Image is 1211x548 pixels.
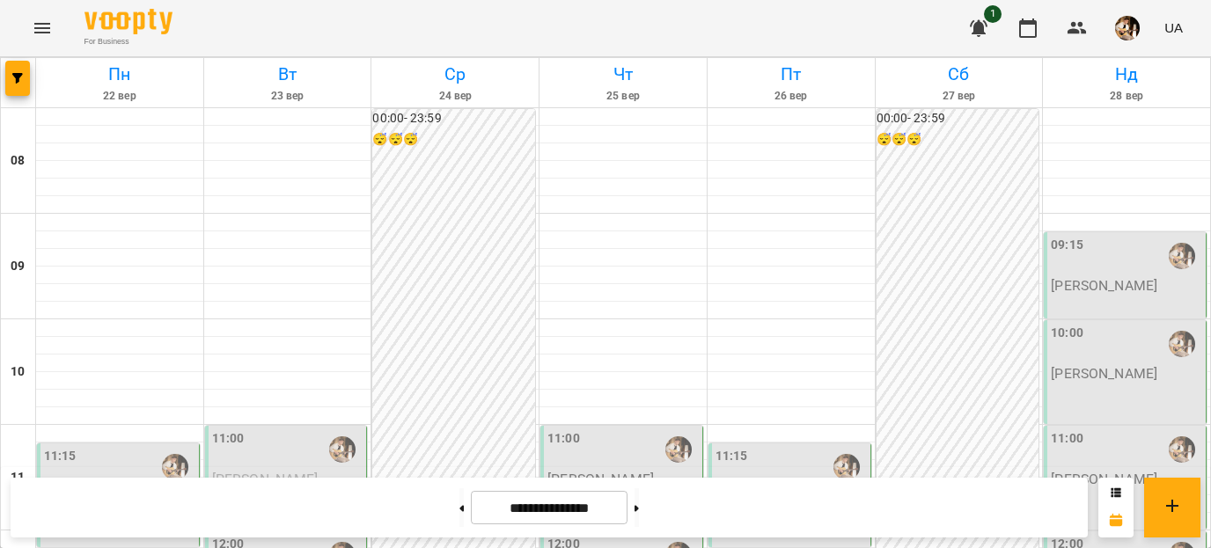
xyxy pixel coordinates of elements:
[1051,324,1083,343] label: 10:00
[162,454,188,480] img: Сергій ВЛАСОВИЧ
[1046,61,1207,88] h6: Нд
[1115,16,1140,40] img: 0162ea527a5616b79ea1cf03ccdd73a5.jpg
[1164,18,1183,37] span: UA
[1169,331,1195,357] img: Сергій ВЛАСОВИЧ
[1157,11,1190,44] button: UA
[11,257,25,276] h6: 09
[1051,236,1083,255] label: 09:15
[11,362,25,382] h6: 10
[1169,436,1195,463] img: Сергій ВЛАСОВИЧ
[1046,88,1207,105] h6: 28 вер
[374,61,536,88] h6: Ср
[212,429,245,449] label: 11:00
[39,88,201,105] h6: 22 вер
[710,88,872,105] h6: 26 вер
[984,5,1002,23] span: 1
[372,130,535,150] h6: 😴😴😴
[374,88,536,105] h6: 24 вер
[39,61,201,88] h6: Пн
[665,436,692,463] img: Сергій ВЛАСОВИЧ
[833,454,860,480] img: Сергій ВЛАСОВИЧ
[877,130,1039,150] h6: 😴😴😴
[710,61,872,88] h6: Пт
[547,429,580,449] label: 11:00
[716,447,748,466] label: 11:15
[207,61,369,88] h6: Вт
[84,36,172,47] span: For Business
[44,447,77,466] label: 11:15
[878,88,1040,105] h6: 27 вер
[542,88,704,105] h6: 25 вер
[84,9,172,34] img: Voopty Logo
[207,88,369,105] h6: 23 вер
[542,61,704,88] h6: Чт
[372,109,535,128] h6: 00:00 - 23:59
[878,61,1040,88] h6: Сб
[21,7,63,49] button: Menu
[1051,366,1157,381] p: [PERSON_NAME]
[1051,278,1157,293] p: [PERSON_NAME]
[1051,429,1083,449] label: 11:00
[329,436,356,463] img: Сергій ВЛАСОВИЧ
[877,109,1039,128] h6: 00:00 - 23:59
[11,151,25,171] h6: 08
[1169,243,1195,269] img: Сергій ВЛАСОВИЧ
